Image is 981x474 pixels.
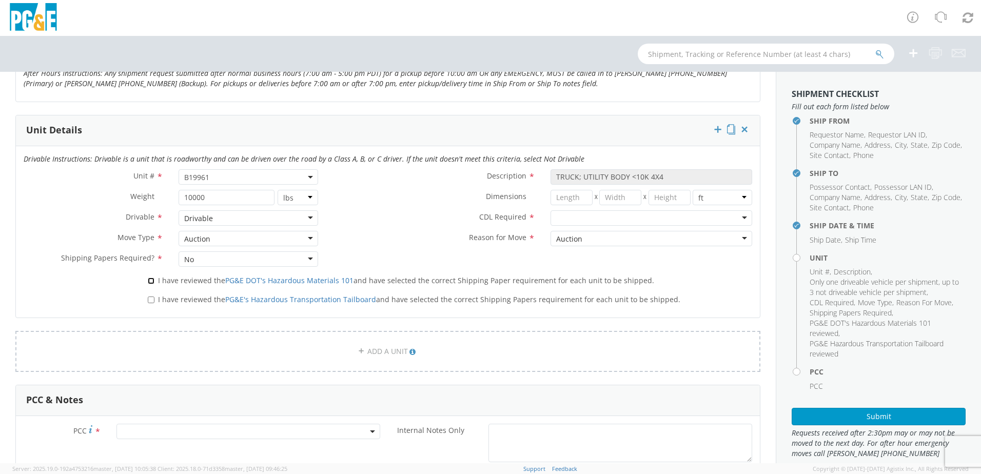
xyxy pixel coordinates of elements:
span: Move Type [117,232,154,242]
span: Possessor Contact [810,182,870,192]
li: , [895,140,908,150]
li: , [810,150,851,161]
span: PCC [73,426,87,436]
h4: PCC [810,368,966,376]
h4: Ship From [810,117,966,125]
li: , [932,140,962,150]
li: , [932,192,962,203]
span: Dimensions [486,191,526,201]
span: CDL Required [810,298,854,307]
div: Drivable [184,213,213,224]
span: Description [487,171,526,181]
span: X [593,190,600,205]
span: Server: 2025.19.0-192a4753216 [12,465,156,472]
span: CDL Required [479,212,526,222]
li: , [896,298,953,308]
span: B19961 [179,169,318,185]
span: Copyright © [DATE]-[DATE] Agistix Inc., All Rights Reserved [813,465,969,473]
li: , [874,182,933,192]
button: Submit [792,408,966,425]
li: , [810,235,842,245]
li: , [895,192,908,203]
span: Move Type [858,298,892,307]
span: PCC [810,381,823,391]
h4: Ship To [810,169,966,177]
i: Drivable Instructions: Drivable is a unit that is roadworthy and can be driven over the road by a... [24,154,584,164]
span: State [911,140,928,150]
span: Only one driveable vehicle per shipment, up to 3 not driveable vehicle per shipment [810,277,959,297]
a: ADD A UNIT [15,331,760,372]
span: Address [865,140,891,150]
span: Company Name [810,140,860,150]
span: Ship Date [810,235,841,245]
span: Zip Code [932,140,960,150]
img: pge-logo-06675f144f4cfa6a6814.png [8,3,59,33]
li: , [810,203,851,213]
div: Auction [556,234,582,244]
div: Auction [184,234,210,244]
span: Client: 2025.18.0-71d3358 [158,465,287,472]
div: No [184,254,194,265]
span: Ship Time [845,235,876,245]
li: , [858,298,894,308]
span: master, [DATE] 09:46:25 [225,465,287,472]
span: Phone [853,150,874,160]
h3: PCC & Notes [26,395,83,405]
span: PG&E Hazardous Transportation Tailboard reviewed [810,339,944,359]
span: Shipping Papers Required [810,308,892,318]
input: Length [551,190,593,205]
input: Shipment, Tracking or Reference Number (at least 4 chars) [638,44,894,64]
span: Requests received after 2:30pm may or may not be moved to the next day. For after hour emergency ... [792,428,966,459]
span: Reason for Move [469,232,526,242]
h4: Unit [810,254,966,262]
span: Company Name [810,192,860,202]
span: Possessor LAN ID [874,182,932,192]
li: , [865,140,892,150]
li: , [810,140,862,150]
span: PG&E DOT's Hazardous Materials 101 reviewed [810,318,931,338]
li: , [911,192,929,203]
span: Unit # [810,267,830,276]
li: , [810,308,893,318]
span: Requestor Name [810,130,864,140]
li: , [868,130,927,140]
span: B19961 [184,172,312,182]
span: Internal Notes Only [397,425,464,435]
input: Height [649,190,691,205]
span: City [895,140,907,150]
li: , [865,192,892,203]
span: master, [DATE] 10:05:38 [93,465,156,472]
li: , [810,130,866,140]
span: X [641,190,649,205]
span: Address [865,192,891,202]
li: , [810,298,855,308]
span: Site Contact [810,150,849,160]
span: Description [834,267,871,276]
li: , [834,267,872,277]
a: PG&E DOT's Hazardous Materials 101 [225,275,354,285]
span: Zip Code [932,192,960,202]
li: , [810,267,831,277]
li: , [810,182,872,192]
span: Reason For Move [896,298,952,307]
span: Weight [130,191,154,201]
li: , [810,192,862,203]
span: Unit # [133,171,154,181]
h4: Ship Date & Time [810,222,966,229]
span: Site Contact [810,203,849,212]
li: , [810,277,963,298]
span: Drivable [126,212,154,222]
span: I have reviewed the and have selected the correct Shipping Papers requirement for each unit to be... [158,294,680,304]
a: PG&E's Hazardous Transportation Tailboard [225,294,376,304]
span: I have reviewed the and have selected the correct Shipping Paper requirement for each unit to be ... [158,275,654,285]
span: Fill out each form listed below [792,102,966,112]
i: After Hours Instructions: Any shipment request submitted after normal business hours (7:00 am - 5... [24,68,727,88]
input: I have reviewed thePG&E DOT's Hazardous Materials 101and have selected the correct Shipping Paper... [148,278,154,284]
h3: Unit Details [26,125,82,135]
li: , [911,140,929,150]
span: Requestor LAN ID [868,130,926,140]
input: I have reviewed thePG&E's Hazardous Transportation Tailboardand have selected the correct Shippin... [148,297,154,303]
li: , [810,318,963,339]
span: Shipping Papers Required? [61,253,154,263]
span: Phone [853,203,874,212]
